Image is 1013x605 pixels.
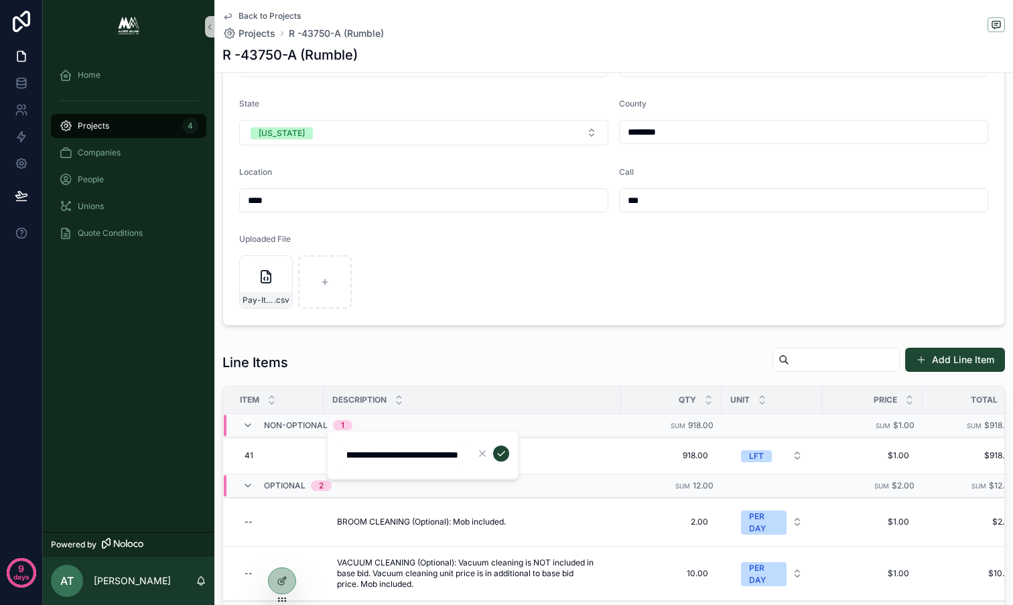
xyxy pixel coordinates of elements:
span: $1.00 [835,450,909,461]
small: Sum [675,482,690,490]
button: Select Button [730,504,813,540]
span: State [239,98,259,109]
div: scrollable content [43,54,214,263]
span: Uploaded File [239,234,291,244]
small: Sum [671,422,685,429]
div: LFT [749,450,764,462]
span: Companies [78,147,121,158]
img: App logo [118,16,139,38]
span: Qty [679,395,696,405]
span: 41 [245,450,253,461]
span: Unions [78,201,104,212]
a: Quote Conditions [51,221,206,245]
span: -- [245,568,253,579]
span: 2.00 [634,517,708,527]
span: Back to Projects [239,11,301,21]
a: Unions [51,194,206,218]
a: Projects4 [51,114,206,138]
button: Select Button [730,444,813,468]
a: Companies [51,141,206,165]
h1: R -43750-A (Rumble) [222,46,358,64]
div: 1 [341,420,344,431]
span: People [78,174,104,185]
a: Projects [222,27,275,40]
span: Location [239,167,272,177]
span: Non-Optional [264,420,328,431]
span: -- [245,517,253,527]
small: Sum [967,422,982,429]
div: PER DAY [749,511,779,535]
span: 12.00 [693,480,714,490]
span: Optional [264,480,306,491]
a: Powered by [43,532,214,557]
span: Price [874,395,897,405]
a: Home [51,63,206,87]
div: 4 [182,118,198,134]
span: Description [332,395,387,405]
h1: Line Items [222,353,288,372]
span: 918.00 [688,420,714,430]
span: Pay-Item-List---CSV-Rumble [243,295,274,306]
div: 2 [319,480,324,491]
span: Total [971,395,998,405]
p: [PERSON_NAME] [94,574,171,588]
span: BROOM CLEANING (Optional): Mob included. [337,517,506,527]
small: Sum [971,482,986,490]
span: Powered by [51,539,96,550]
span: County [619,98,647,109]
button: Select Button [730,555,813,592]
a: R -43750-A (Rumble) [289,27,384,40]
small: Sum [874,482,889,490]
a: Back to Projects [222,11,301,21]
span: $2.00 [892,480,915,490]
span: Projects [78,121,109,131]
button: Select Button [239,120,608,145]
span: Call [619,167,634,177]
span: $1.00 [893,420,915,430]
small: Sum [876,422,890,429]
p: days [13,567,29,586]
span: .csv [274,295,289,306]
div: PER DAY [749,562,779,586]
span: Item [240,395,259,405]
span: Home [78,70,100,80]
span: $1.00 [835,517,909,527]
span: $1.00 [835,568,909,579]
span: 10.00 [634,568,708,579]
span: Quote Conditions [78,228,143,239]
span: Unit [730,395,750,405]
p: 9 [18,562,24,576]
div: [US_STATE] [259,127,305,139]
span: Projects [239,27,275,40]
span: 918.00 [634,450,708,461]
span: AT [60,573,74,589]
span: VACUUM CLEANING (Optional): Vacuum cleaning is NOT included in base bid. Vacuum cleaning unit pri... [337,557,608,590]
button: Add Line Item [905,348,1005,372]
a: People [51,167,206,192]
